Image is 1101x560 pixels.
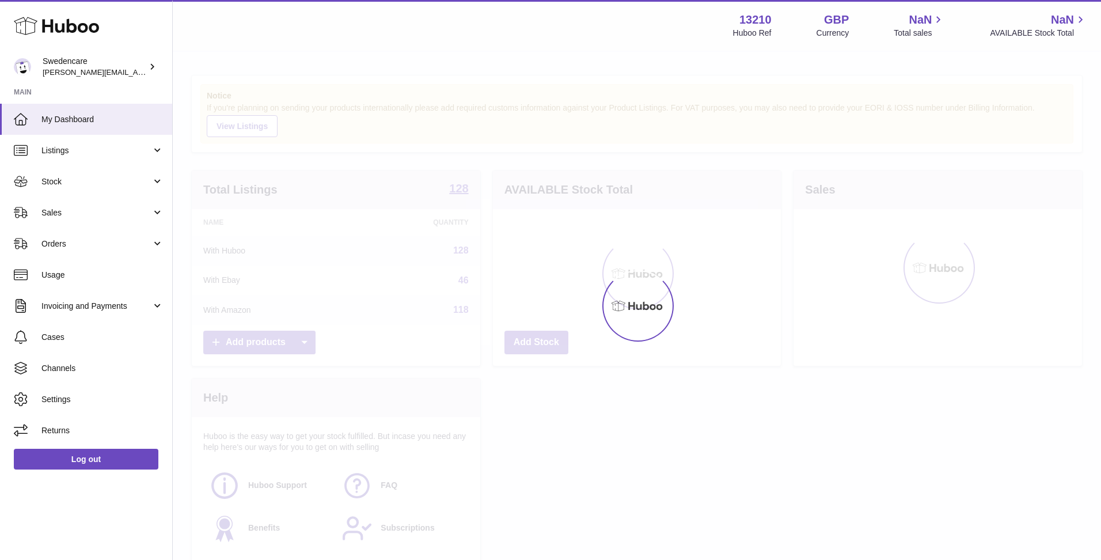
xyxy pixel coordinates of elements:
div: Swedencare [43,56,146,78]
span: Channels [41,363,164,374]
span: [PERSON_NAME][EMAIL_ADDRESS][PERSON_NAME][DOMAIN_NAME] [43,67,293,77]
span: Settings [41,394,164,405]
div: Currency [817,28,849,39]
a: Log out [14,449,158,470]
span: Cases [41,332,164,343]
span: Usage [41,270,164,281]
a: NaN AVAILABLE Stock Total [990,12,1087,39]
span: Invoicing and Payments [41,301,151,312]
a: NaN Total sales [894,12,945,39]
span: Listings [41,145,151,156]
span: Returns [41,425,164,436]
span: Stock [41,176,151,187]
span: AVAILABLE Stock Total [990,28,1087,39]
span: My Dashboard [41,114,164,125]
span: Total sales [894,28,945,39]
strong: GBP [824,12,849,28]
div: Huboo Ref [733,28,772,39]
strong: 13210 [739,12,772,28]
span: NaN [1051,12,1074,28]
span: Sales [41,207,151,218]
img: daniel.corbridge@swedencare.co.uk [14,58,31,75]
span: NaN [909,12,932,28]
span: Orders [41,239,151,249]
